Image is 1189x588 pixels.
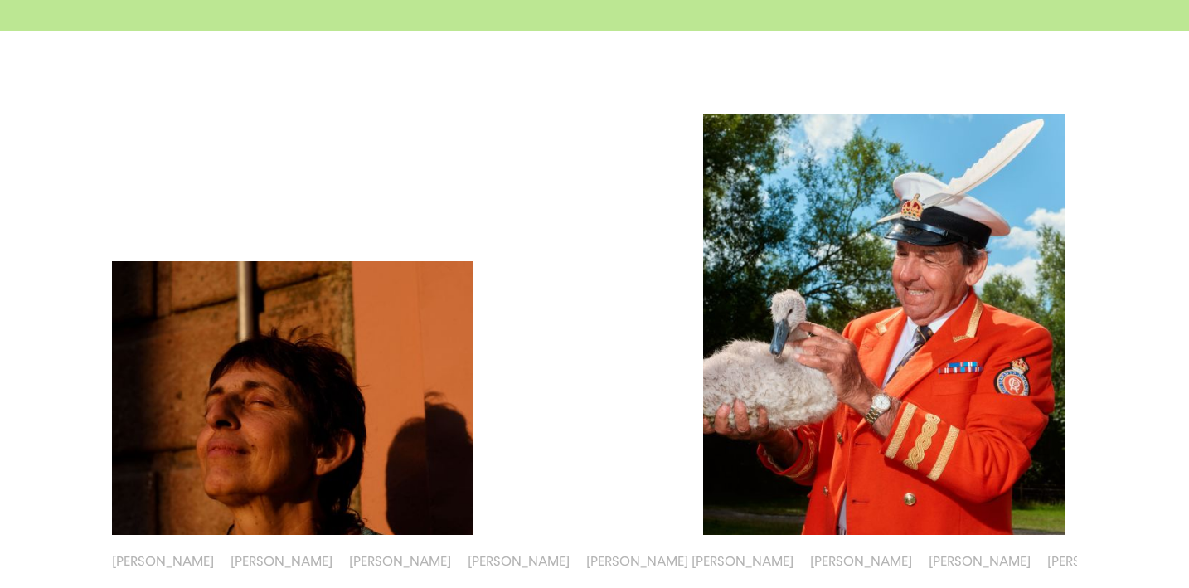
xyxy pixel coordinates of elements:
a: [PERSON_NAME] [1047,553,1149,569]
a: [PERSON_NAME] [231,553,332,569]
a: [PERSON_NAME] [929,553,1031,569]
a: [PERSON_NAME] [349,553,451,569]
a: [PERSON_NAME] [112,553,214,569]
a: [PERSON_NAME] [468,553,570,569]
a: [PERSON_NAME] [810,553,912,569]
a: [PERSON_NAME] [PERSON_NAME] [586,553,793,569]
